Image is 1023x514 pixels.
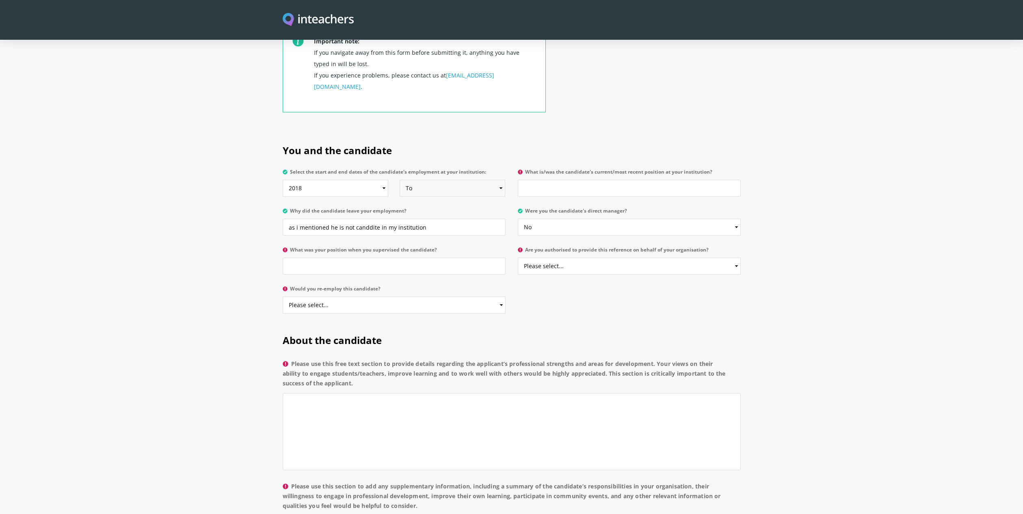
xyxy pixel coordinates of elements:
label: Are you authorised to provide this reference on behalf of your organisation? [518,247,741,258]
label: Would you re-employ this candidate? [283,286,506,297]
label: Select the start and end dates of the candidate's employment at your institution: [283,169,506,180]
img: Inteachers [283,13,354,27]
label: Please use this free text section to provide details regarding the applicant’s professional stren... [283,359,741,393]
label: What is/was the candidate's current/most recent position at your institution? [518,169,741,180]
span: About the candidate [283,333,382,347]
label: Were you the candidate's direct manager? [518,208,741,219]
label: Why did the candidate leave your employment? [283,208,506,219]
label: What was your position when you supervised the candidate? [283,247,506,258]
span: You and the candidate [283,144,392,157]
a: Visit this site's homepage [283,13,354,27]
strong: Important note: [314,37,359,45]
p: If you navigate away from this form before submitting it, anything you have typed in will be lost... [314,32,536,112]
